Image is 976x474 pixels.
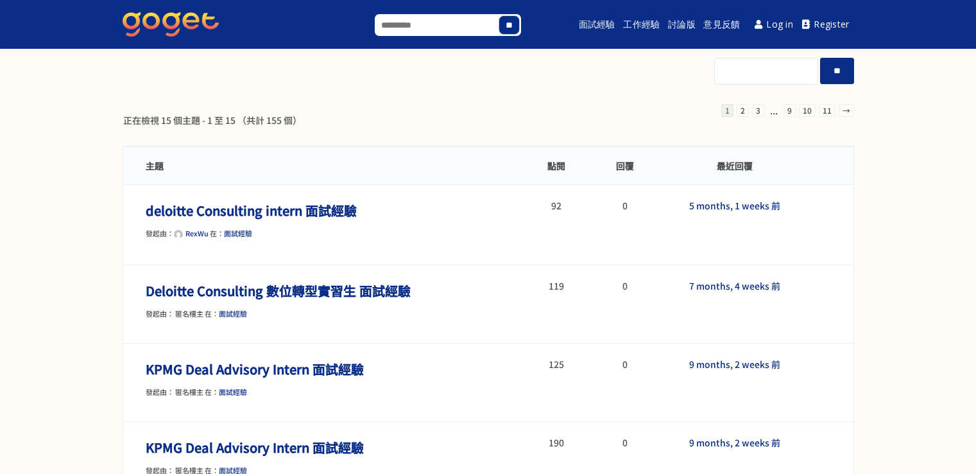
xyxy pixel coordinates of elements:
[224,228,252,238] a: 面試經驗
[522,438,591,447] li: 190
[205,308,247,319] span: 在：
[689,199,780,212] a: 5 months, 1 weeks 前
[591,438,660,447] li: 0
[783,104,796,117] a: 9
[210,228,252,238] span: 在：
[577,4,617,45] a: 面試經驗
[146,308,203,319] span: 發起由： 匿名樓主
[219,387,247,397] a: 面試經驗
[591,281,660,290] li: 0
[799,104,816,117] a: 10
[767,104,780,117] span: ...
[205,387,247,397] span: 在：
[554,4,853,45] nav: Main menu
[146,201,357,220] a: deloitte Consulting intern 面試經驗
[123,114,302,127] div: 正在檢視 15 個主題 - 1 至 15 （共計 155 個）
[522,281,591,290] li: 119
[666,4,697,45] a: 討論版
[839,104,854,117] a: →
[622,4,662,45] a: 工作經驗
[146,438,364,457] a: KPMG Deal Advisory Intern 面試經驗
[219,308,247,319] a: 面試經驗
[146,387,203,397] span: 發起由： 匿名樓主
[591,201,660,210] li: 0
[174,228,209,238] a: RexWu
[146,281,411,300] a: Deloitte Consulting 數位轉型實習生 面試經驗
[689,279,780,292] a: 7 months, 4 weeks 前
[737,104,749,117] a: 2
[752,104,764,117] a: 3
[185,228,209,238] span: RexWu
[522,160,591,171] li: 點閱
[591,160,660,171] li: 回覆
[659,160,810,171] li: 最近回覆
[522,201,591,210] li: 92
[522,360,591,369] li: 125
[146,160,522,171] li: 主題
[750,10,798,39] a: Log in
[689,358,780,371] a: 9 months, 2 weeks 前
[146,360,364,378] a: KPMG Deal Advisory Intern 面試經驗
[591,360,660,369] li: 0
[689,436,780,449] a: 9 months, 2 weeks 前
[123,12,219,37] img: GoGet
[721,104,733,117] span: 1
[798,10,854,39] a: Register
[702,4,742,45] a: 意見反饋
[819,104,835,117] a: 11
[146,228,209,238] span: 發起由：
